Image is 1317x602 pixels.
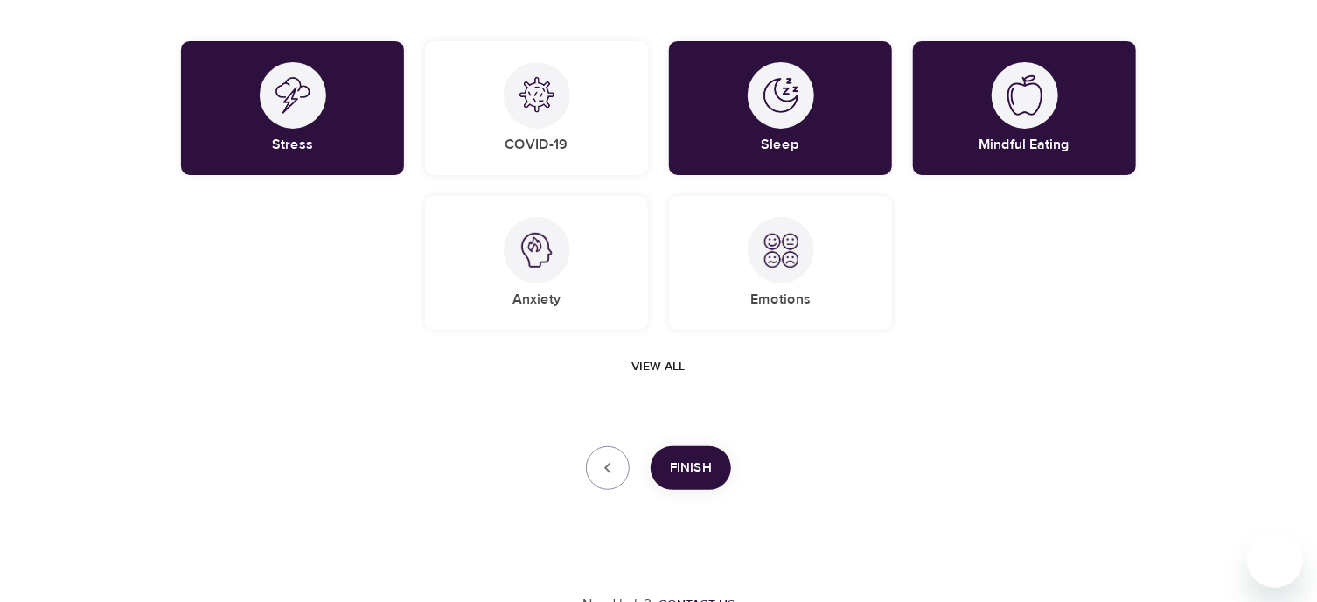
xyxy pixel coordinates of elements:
[763,78,798,113] img: Sleep
[669,196,892,330] div: EmotionsEmotions
[519,233,554,268] img: Anxiety
[979,136,1070,154] h5: Mindful Eating
[750,290,811,309] h5: Emotions
[913,41,1136,175] div: Mindful EatingMindful Eating
[762,136,800,154] h5: Sleep
[763,233,798,268] img: Emotions
[425,196,648,330] div: AnxietyAnxiety
[669,41,892,175] div: SleepSleep
[1007,75,1042,115] img: Mindful Eating
[625,351,693,383] button: View all
[181,41,404,175] div: StressStress
[272,136,313,154] h5: Stress
[632,356,686,378] span: View all
[512,290,561,309] h5: Anxiety
[425,41,648,175] div: COVID-19COVID-19
[651,446,731,490] button: Finish
[519,77,554,113] img: COVID-19
[1247,532,1303,588] iframe: Button to launch messaging window
[505,136,568,154] h5: COVID-19
[275,77,310,114] img: Stress
[670,457,712,479] span: Finish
